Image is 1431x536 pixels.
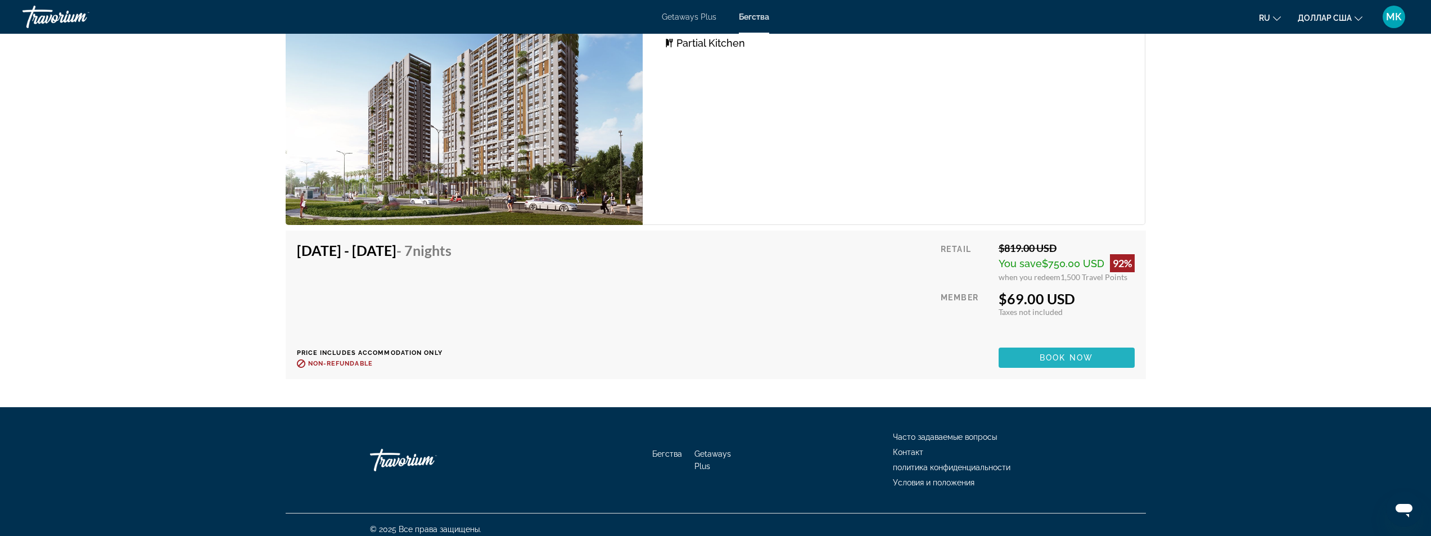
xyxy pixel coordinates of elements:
iframe: Кнопка запуска окна обмена сообщениями [1386,491,1422,527]
a: Условия и положения [893,478,974,487]
div: $69.00 USD [999,290,1135,307]
div: 92% [1110,254,1135,272]
div: $819.00 USD [999,242,1135,254]
span: $750.00 USD [1042,258,1104,269]
span: Partial Kitchen [676,37,745,49]
a: Травориум [370,443,482,477]
font: МК [1386,11,1402,22]
span: Taxes not included [999,307,1063,317]
a: Травориум [22,2,135,31]
span: 1,500 Travel Points [1060,272,1127,282]
a: Бегства [739,12,769,21]
span: Non-refundable [308,360,373,367]
a: Бегства [652,449,682,458]
a: политика конфиденциальности [893,463,1010,472]
span: Book now [1040,353,1093,362]
font: © 2025 Все права защищены. [370,525,481,534]
p: Price includes accommodation only [297,349,460,357]
span: when you redeem [999,272,1060,282]
a: Контакт [893,448,923,457]
span: You save [999,258,1042,269]
a: Getaways Plus [662,12,716,21]
button: Меню пользователя [1379,5,1409,29]
a: Часто задаваемые вопросы [893,433,997,442]
button: Изменить валюту [1298,10,1362,26]
h4: [DATE] - [DATE] [297,242,452,259]
div: Member [941,290,990,339]
span: Nights [413,242,452,259]
button: Book now [999,348,1135,368]
div: Retail [941,242,990,282]
button: Изменить язык [1259,10,1281,26]
font: доллар США [1298,13,1352,22]
font: ru [1259,13,1270,22]
a: Getaways Plus [694,449,731,471]
span: - 7 [396,242,452,259]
